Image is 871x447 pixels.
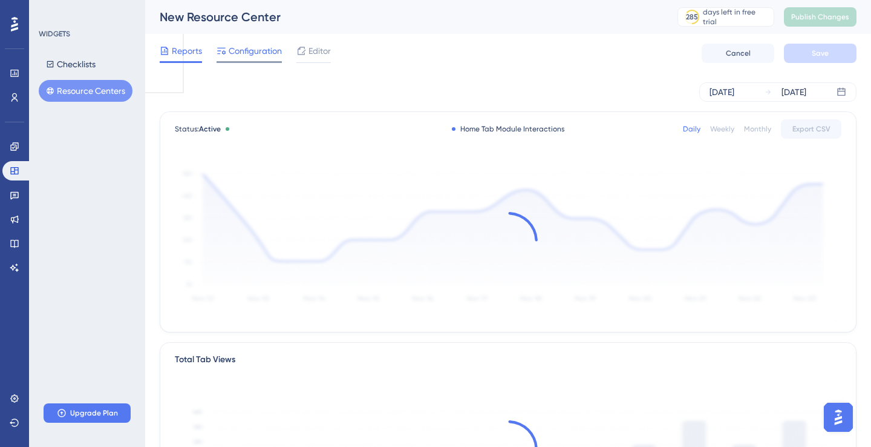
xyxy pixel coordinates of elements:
div: [DATE] [781,85,806,99]
span: Active [199,125,221,133]
span: Export CSV [792,124,830,134]
div: Total Tab Views [175,353,235,367]
div: Home Tab Module Interactions [452,124,564,134]
span: Save [812,48,829,58]
button: Cancel [702,44,774,63]
button: Resource Centers [39,80,132,102]
div: Monthly [744,124,771,134]
div: [DATE] [710,85,734,99]
button: Checklists [39,53,103,75]
div: days left in free trial [703,7,770,27]
iframe: UserGuiding AI Assistant Launcher [820,399,856,435]
span: Upgrade Plan [70,408,118,418]
div: WIDGETS [39,29,70,39]
span: Configuration [229,44,282,58]
div: 285 [686,12,698,22]
span: Status: [175,124,221,134]
div: New Resource Center [160,8,647,25]
button: Export CSV [781,119,841,139]
span: Publish Changes [791,12,849,22]
span: Reports [172,44,202,58]
button: Publish Changes [784,7,856,27]
div: Weekly [710,124,734,134]
div: Daily [683,124,700,134]
span: Cancel [726,48,751,58]
button: Save [784,44,856,63]
span: Editor [308,44,331,58]
button: Upgrade Plan [44,403,131,423]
